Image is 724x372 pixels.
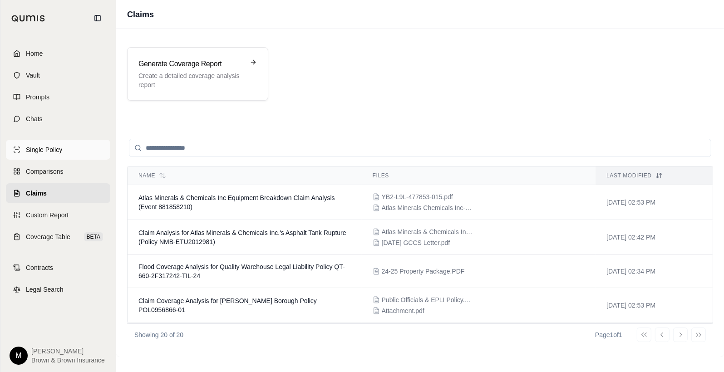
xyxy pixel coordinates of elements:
[382,227,473,236] span: Atlas Minerals & Chemicals Inc #NMB-ETU2012981 - ETU Policy 25.pdf
[26,167,63,176] span: Comparisons
[382,267,465,276] span: 24-25 Property Package.PDF
[6,140,110,160] a: Single Policy
[596,255,713,288] td: [DATE] 02:34 PM
[26,114,43,123] span: Chats
[6,279,110,299] a: Legal Search
[382,295,473,304] span: Public Officials & EPLI Policy.pdf
[26,263,53,272] span: Contracts
[26,232,70,241] span: Coverage Table
[138,263,345,279] span: Flood Coverage Analysis for Quality Warehouse Legal Liability Policy QT-660-2F317242-TIL-24
[31,347,105,356] span: [PERSON_NAME]
[6,65,110,85] a: Vault
[596,323,713,358] td: [DATE] 03:42 PM
[6,205,110,225] a: Custom Report
[84,232,103,241] span: BETA
[6,162,110,181] a: Comparisons
[26,210,69,220] span: Custom Report
[26,71,40,80] span: Vault
[382,306,424,315] span: Attachment.pdf
[11,15,45,22] img: Qumis Logo
[138,194,335,210] span: Atlas Minerals & Chemicals Inc Equipment Breakdown Claim Analysis (Event 881858210)
[138,297,317,313] span: Claim Coverage Analysis for Weatherly Borough Policy POL0956866-01
[596,288,713,323] td: [DATE] 02:53 PM
[31,356,105,365] span: Brown & Brown Insurance
[6,87,110,107] a: Prompts
[138,59,244,69] h3: Generate Coverage Report
[26,145,62,154] span: Single Policy
[382,238,450,247] span: 2025-08-08 GCCS Letter.pdf
[26,49,43,58] span: Home
[26,93,49,102] span: Prompts
[6,258,110,278] a: Contracts
[10,347,28,365] div: M
[127,8,154,21] h1: Claims
[138,229,346,245] span: Claim Analysis for Atlas Minerals & Chemicals Inc.'s Asphalt Tank Rupture (Policy NMB-ETU2012981)
[595,330,622,339] div: Page 1 of 1
[90,11,105,25] button: Collapse sidebar
[606,172,702,179] div: Last modified
[26,189,47,198] span: Claims
[382,203,473,212] span: Atlas Minerals Chemicals Inc-881858210-denial letter.pdf
[382,192,453,201] span: YB2-L9L-477853-015.pdf
[138,71,244,89] p: Create a detailed coverage analysis report
[6,183,110,203] a: Claims
[138,172,351,179] div: Name
[362,166,596,185] th: Files
[26,285,64,294] span: Legal Search
[6,109,110,129] a: Chats
[596,185,713,220] td: [DATE] 02:53 PM
[134,330,183,339] p: Showing 20 of 20
[6,44,110,64] a: Home
[6,227,110,247] a: Coverage TableBETA
[596,220,713,255] td: [DATE] 02:42 PM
